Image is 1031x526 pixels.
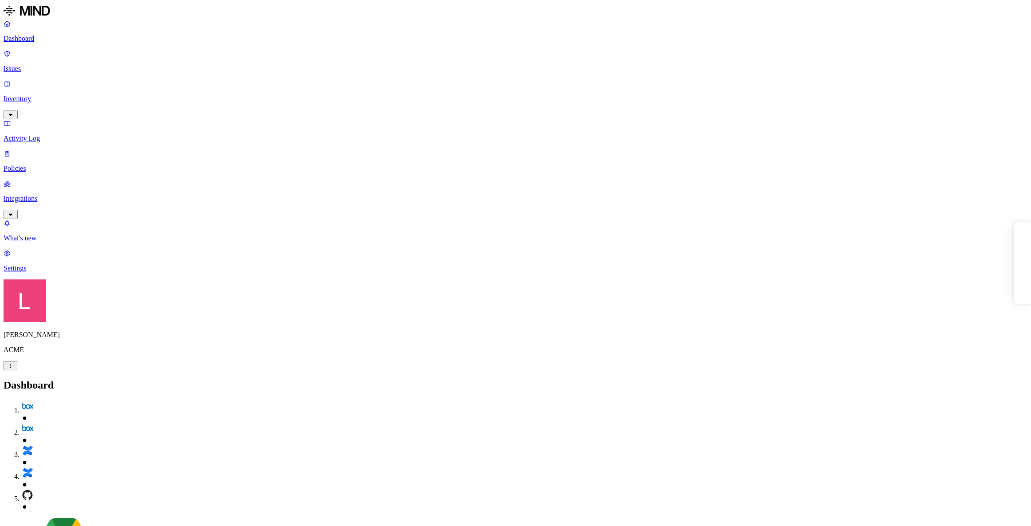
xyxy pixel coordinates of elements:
[21,489,34,501] img: github.svg
[21,422,34,435] img: box.svg
[4,20,1027,43] a: Dashboard
[4,180,1027,218] a: Integrations
[4,149,1027,173] a: Policies
[4,165,1027,173] p: Policies
[4,65,1027,73] p: Issues
[4,379,1027,391] h2: Dashboard
[4,35,1027,43] p: Dashboard
[4,219,1027,242] a: What's new
[4,279,46,322] img: Landen Brown
[4,80,1027,118] a: Inventory
[4,195,1027,203] p: Integrations
[4,134,1027,142] p: Activity Log
[4,50,1027,73] a: Issues
[4,95,1027,103] p: Inventory
[4,264,1027,272] p: Settings
[4,4,1027,20] a: MIND
[4,119,1027,142] a: Activity Log
[4,249,1027,272] a: Settings
[4,234,1027,242] p: What's new
[21,444,34,457] img: confluence.svg
[4,346,1027,354] p: ACME
[4,4,50,18] img: MIND
[21,467,34,479] img: confluence.svg
[21,400,34,412] img: box.svg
